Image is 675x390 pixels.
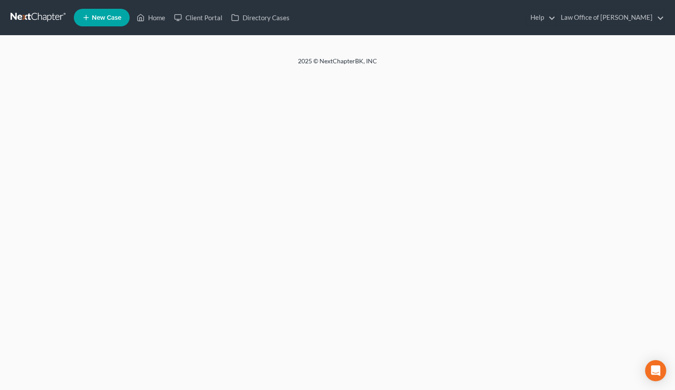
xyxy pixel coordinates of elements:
[645,360,666,381] div: Open Intercom Messenger
[526,10,555,26] a: Help
[74,9,130,26] new-legal-case-button: New Case
[170,10,227,26] a: Client Portal
[132,10,170,26] a: Home
[87,57,588,73] div: 2025 © NextChapterBK, INC
[227,10,294,26] a: Directory Cases
[556,10,664,26] a: Law Office of [PERSON_NAME]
